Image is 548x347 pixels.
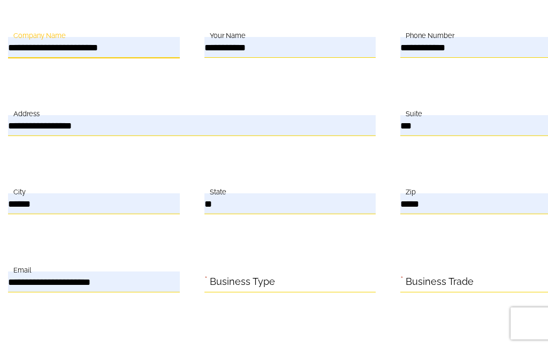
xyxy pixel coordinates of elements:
input: Enter your email address [14,131,195,154]
label: Suite [406,109,422,120]
label: Zip [406,187,416,199]
div: Leave a message [56,60,180,74]
label: Email [13,265,31,277]
label: Your Name [210,31,246,42]
label: Address [13,109,40,120]
div: Minimize live chat window [176,5,201,31]
textarea: Type your message and click 'Submit' [14,162,195,297]
label: Business Trade [406,274,474,290]
label: Phone Number [406,31,454,42]
label: State [210,187,226,199]
label: City [13,187,26,199]
em: Submit [156,270,194,284]
label: Business Type [210,274,275,290]
input: Enter your last name [14,99,195,123]
label: Company Name [13,31,66,42]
